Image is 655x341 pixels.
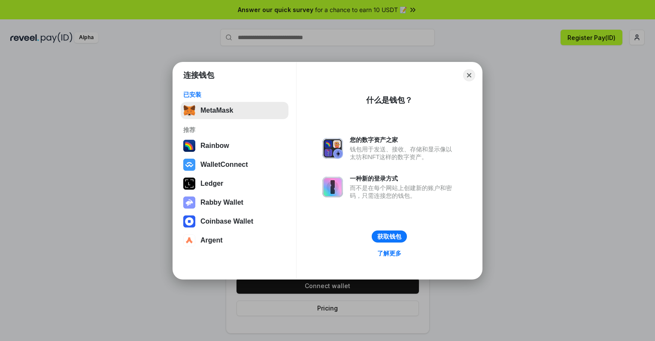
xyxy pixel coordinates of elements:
img: svg+xml,%3Csvg%20xmlns%3D%22http%3A%2F%2Fwww.w3.org%2F2000%2Fsvg%22%20fill%3D%22none%22%20viewBox... [322,177,343,197]
img: svg+xml,%3Csvg%20width%3D%22120%22%20height%3D%22120%22%20viewBox%3D%220%200%20120%20120%22%20fil... [183,140,195,152]
button: Rabby Wallet [181,194,288,211]
div: Argent [200,237,223,244]
img: svg+xml,%3Csvg%20xmlns%3D%22http%3A%2F%2Fwww.w3.org%2F2000%2Fsvg%22%20width%3D%2228%22%20height%3... [183,178,195,190]
div: 获取钱包 [377,233,401,240]
div: WalletConnect [200,161,248,169]
div: Rabby Wallet [200,199,243,206]
button: 获取钱包 [372,230,407,243]
button: Rainbow [181,137,288,154]
h1: 连接钱包 [183,70,214,80]
div: 了解更多 [377,249,401,257]
button: WalletConnect [181,156,288,173]
a: 了解更多 [372,248,406,259]
img: svg+xml,%3Csvg%20xmlns%3D%22http%3A%2F%2Fwww.w3.org%2F2000%2Fsvg%22%20fill%3D%22none%22%20viewBox... [322,138,343,159]
button: Ledger [181,175,288,192]
div: 什么是钱包？ [366,95,412,105]
div: MetaMask [200,107,233,114]
div: 而不是在每个网站上创建新的账户和密码，只需连接您的钱包。 [350,184,456,200]
img: svg+xml,%3Csvg%20xmlns%3D%22http%3A%2F%2Fwww.w3.org%2F2000%2Fsvg%22%20fill%3D%22none%22%20viewBox... [183,197,195,209]
div: 钱包用于发送、接收、存储和显示像以太坊和NFT这样的数字资产。 [350,145,456,161]
div: Ledger [200,180,223,187]
img: svg+xml,%3Csvg%20width%3D%2228%22%20height%3D%2228%22%20viewBox%3D%220%200%2028%2028%22%20fill%3D... [183,215,195,227]
div: 一种新的登录方式 [350,175,456,182]
button: Close [463,69,475,81]
img: svg+xml,%3Csvg%20width%3D%2228%22%20height%3D%2228%22%20viewBox%3D%220%200%2028%2028%22%20fill%3D... [183,234,195,246]
div: 已安装 [183,91,286,98]
img: svg+xml,%3Csvg%20width%3D%2228%22%20height%3D%2228%22%20viewBox%3D%220%200%2028%2028%22%20fill%3D... [183,159,195,171]
div: 推荐 [183,126,286,134]
div: 您的数字资产之家 [350,136,456,144]
button: Argent [181,232,288,249]
div: Coinbase Wallet [200,218,253,225]
button: Coinbase Wallet [181,213,288,230]
div: Rainbow [200,142,229,150]
img: svg+xml,%3Csvg%20fill%3D%22none%22%20height%3D%2233%22%20viewBox%3D%220%200%2035%2033%22%20width%... [183,104,195,117]
button: MetaMask [181,102,288,119]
